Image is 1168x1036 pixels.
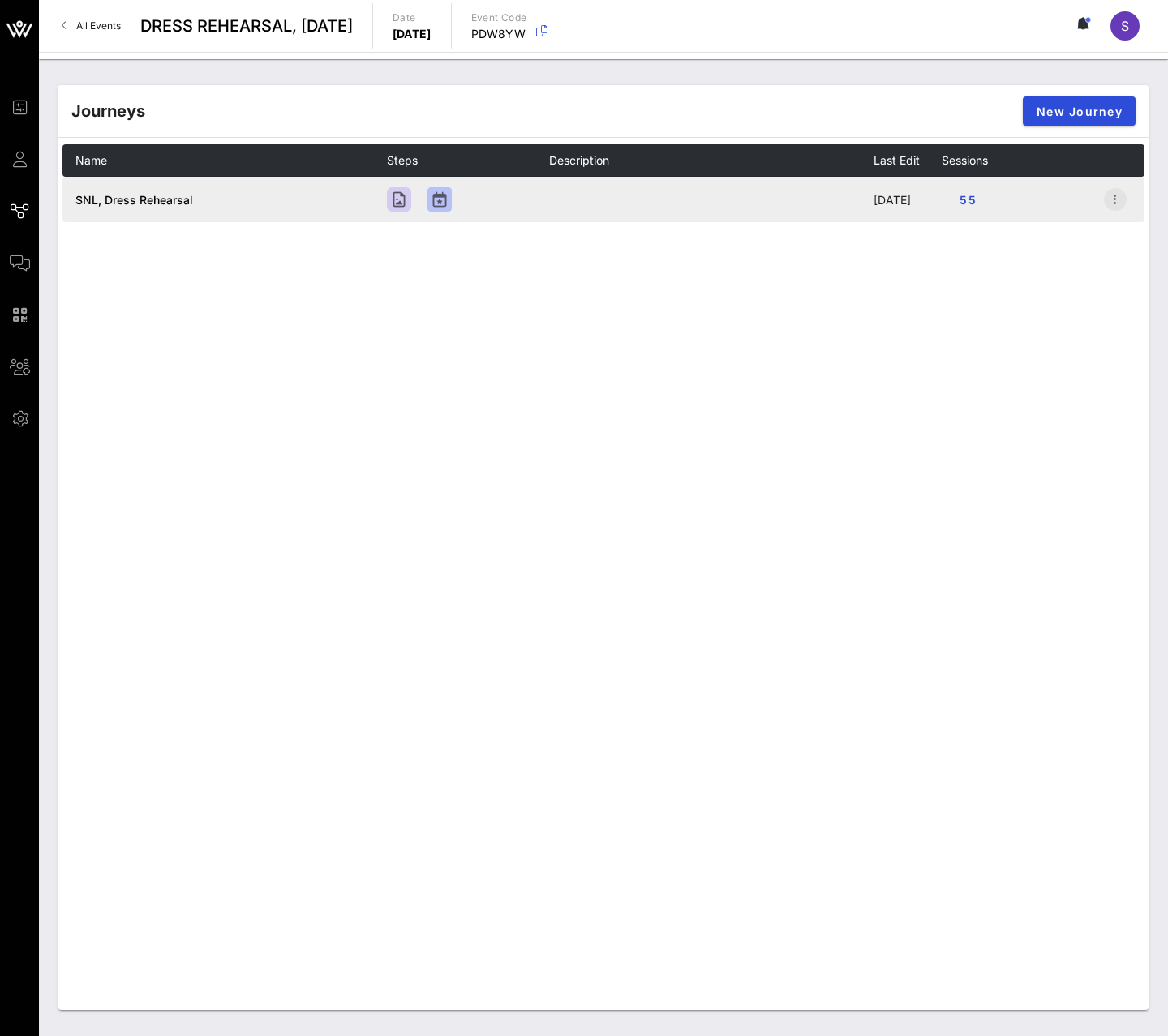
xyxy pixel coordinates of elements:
a: All Events [52,13,131,39]
span: New Journey [1036,105,1123,118]
span: S [1121,18,1129,34]
span: Name [75,153,107,167]
th: Sessions: Not sorted. Activate to sort ascending. [942,144,1104,177]
div: Journeys [71,99,145,123]
span: Steps [387,153,418,167]
th: Last Edit: Not sorted. Activate to sort ascending. [874,144,942,177]
p: PDW8YW [471,26,527,42]
span: Description [549,153,609,167]
span: Last Edit [874,153,920,167]
button: 55 [942,185,994,214]
th: Description: Not sorted. Activate to sort ascending. [549,144,874,177]
a: SNL, Dress Rehearsal [75,193,193,207]
button: New Journey [1023,96,1136,126]
span: [DATE] [874,193,911,207]
div: S [1110,11,1140,41]
th: Name: Not sorted. Activate to sort ascending. [62,144,387,177]
p: [DATE] [393,26,432,42]
th: Steps [387,144,549,177]
span: All Events [76,19,121,32]
p: Event Code [471,10,527,26]
span: Sessions [942,153,988,167]
span: DRESS REHEARSAL, [DATE] [140,14,353,38]
span: 55 [955,193,981,207]
p: Date [393,10,432,26]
